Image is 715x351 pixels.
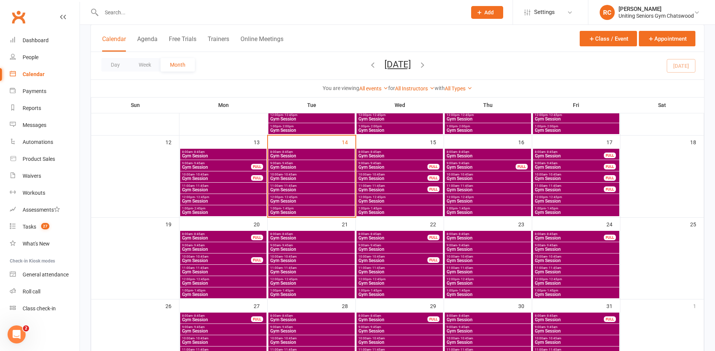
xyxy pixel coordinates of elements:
[270,128,353,133] span: Gym Session
[182,184,265,188] span: 11:00am
[547,173,561,176] span: - 10:45am
[23,139,53,145] div: Automations
[10,66,80,83] a: Calendar
[446,128,530,133] span: Gym Session
[101,58,129,72] button: Day
[606,218,620,230] div: 24
[270,270,353,274] span: Gym Session
[458,125,470,128] span: - 2:00pm
[358,199,441,203] span: Gym Session
[446,281,530,285] span: Gym Session
[388,85,395,91] strong: for
[342,136,355,148] div: 14
[459,255,473,258] span: - 10:45am
[182,292,265,297] span: Gym Session
[270,281,353,285] span: Gym Session
[208,35,229,52] button: Trainers
[281,289,294,292] span: - 1:45pm
[270,232,353,236] span: 8:00am
[10,49,80,66] a: People
[194,255,208,258] span: - 10:45am
[446,258,530,263] span: Gym Session
[548,278,562,281] span: - 12:45pm
[446,232,530,236] span: 8:00am
[358,266,441,270] span: 11:00am
[358,278,441,281] span: 12:00pm
[169,35,196,52] button: Free Trials
[358,113,441,117] span: 12:00pm
[270,266,353,270] span: 11:00am
[457,162,469,165] span: - 9:45am
[384,59,411,70] button: [DATE]
[102,35,126,52] button: Calendar
[23,173,41,179] div: Waivers
[446,255,530,258] span: 10:00am
[270,184,353,188] span: 11:00am
[446,165,516,169] span: Gym Session
[446,236,530,240] span: Gym Session
[534,173,604,176] span: 10:00am
[195,195,209,199] span: - 12:45pm
[371,184,385,188] span: - 11:45am
[270,150,353,154] span: 8:00am
[518,218,532,230] div: 23
[457,244,469,247] span: - 9:45am
[283,173,297,176] span: - 10:45am
[446,278,530,281] span: 12:00pm
[459,266,473,270] span: - 11:45am
[484,9,494,15] span: Add
[369,207,382,210] span: - 1:45pm
[358,289,441,292] span: 1:00pm
[251,257,263,263] div: FULL
[358,281,441,285] span: Gym Session
[23,241,50,247] div: What's New
[620,97,704,113] th: Sat
[446,244,530,247] span: 9:00am
[358,247,441,252] span: Gym Session
[358,176,428,181] span: Gym Session
[323,85,359,91] strong: You are viewing
[182,258,251,263] span: Gym Session
[639,31,695,46] button: Appointment
[534,207,618,210] span: 1:00pm
[283,266,297,270] span: - 11:45am
[358,258,428,263] span: Gym Session
[534,125,618,128] span: 1:00pm
[534,278,618,281] span: 12:00pm
[369,289,382,292] span: - 1:45pm
[23,272,69,278] div: General attendance
[534,232,604,236] span: 8:00am
[427,257,439,263] div: FULL
[182,188,265,192] span: Gym Session
[270,195,353,199] span: 12:00pm
[358,210,441,215] span: Gym Session
[356,97,444,113] th: Wed
[281,162,293,165] span: - 9:45am
[534,128,618,133] span: Gym Session
[23,288,40,295] div: Roll call
[10,201,80,218] a: Assessments
[534,270,618,274] span: Gym Session
[534,162,604,165] span: 9:00am
[534,113,618,117] span: 12:00pm
[182,199,265,203] span: Gym Session
[369,150,381,154] span: - 8:45am
[516,164,528,169] div: FULL
[457,150,469,154] span: - 8:45am
[532,97,620,113] th: Fri
[270,278,353,281] span: 12:00pm
[161,58,195,72] button: Month
[193,244,205,247] span: - 9:45am
[546,207,558,210] span: - 1:45pm
[182,266,265,270] span: 11:00am
[459,184,473,188] span: - 11:45am
[10,134,80,151] a: Automations
[358,195,441,199] span: 12:00pm
[690,136,704,148] div: 18
[23,325,29,331] span: 2
[270,176,353,181] span: Gym Session
[444,97,532,113] th: Thu
[23,224,36,230] div: Tasks
[10,235,80,252] a: What's New
[427,175,439,181] div: FULL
